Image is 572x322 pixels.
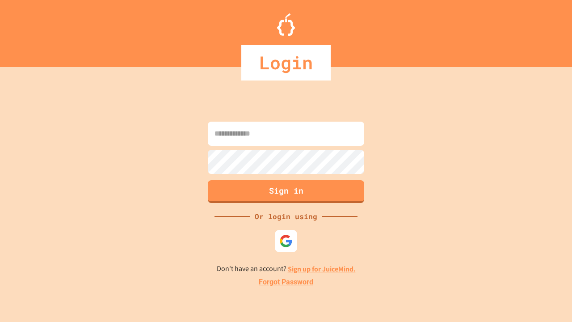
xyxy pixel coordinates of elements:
[208,180,364,203] button: Sign in
[250,211,322,222] div: Or login using
[288,264,356,274] a: Sign up for JuiceMind.
[217,263,356,275] p: Don't have an account?
[241,45,331,80] div: Login
[279,234,293,248] img: google-icon.svg
[259,277,313,288] a: Forgot Password
[277,13,295,36] img: Logo.svg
